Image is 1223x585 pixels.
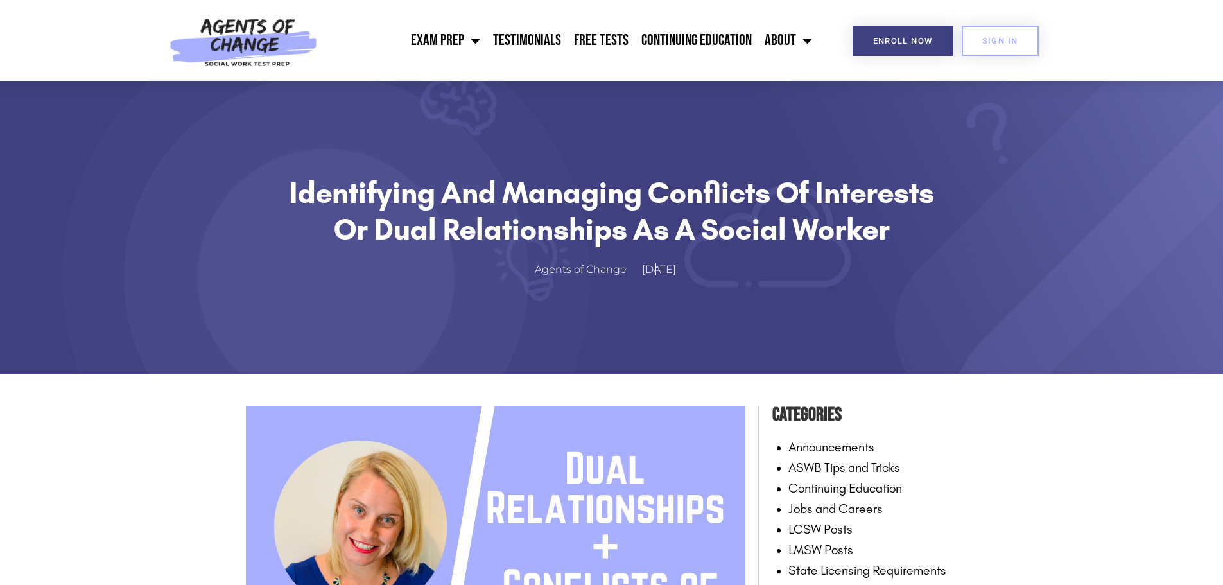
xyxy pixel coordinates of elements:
a: ASWB Tips and Tricks [788,460,900,475]
nav: Menu [324,24,819,57]
a: About [758,24,819,57]
a: Jobs and Careers [788,501,883,516]
time: [DATE] [642,263,676,275]
a: Exam Prep [404,24,487,57]
a: Continuing Education [788,480,902,496]
a: Continuing Education [635,24,758,57]
a: Enroll Now [853,26,953,56]
span: Enroll Now [873,37,933,45]
span: Agents of Change [535,261,627,279]
a: Agents of Change [535,261,639,279]
a: State Licensing Requirements [788,563,946,578]
h1: Identifying and Managing Conflicts of Interests or Dual Relationships as a Social Worker [278,175,946,247]
a: LCSW Posts [788,521,853,537]
a: LMSW Posts [788,542,853,557]
a: Free Tests [568,24,635,57]
a: Announcements [788,439,874,455]
a: [DATE] [642,261,689,279]
h4: Categories [772,399,978,430]
a: Testimonials [487,24,568,57]
span: SIGN IN [982,37,1018,45]
a: SIGN IN [962,26,1039,56]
